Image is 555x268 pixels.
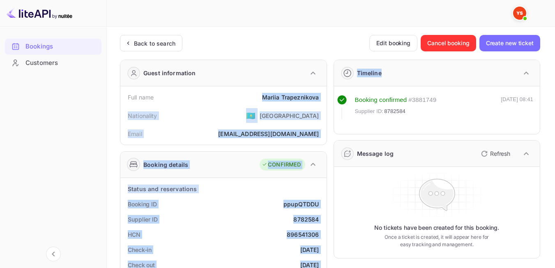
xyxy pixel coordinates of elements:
span: Supplier ID: [355,107,384,116]
div: Bookings [25,42,97,51]
div: [DATE] [300,245,319,254]
button: Edit booking [369,35,417,51]
button: Cancel booking [421,35,476,51]
div: Bookings [5,39,101,55]
p: Once a ticket is created, it will appear here for easy tracking and management. [382,233,492,248]
div: Guest information [143,69,196,77]
div: Customers [25,58,97,68]
div: Booking details [143,160,188,169]
p: No tickets have been created for this booking. [374,224,499,232]
div: Customers [5,55,101,71]
p: Refresh [490,149,510,158]
div: Nationality [128,111,157,120]
span: United States [246,108,256,123]
div: Check-in [128,245,152,254]
button: Create new ticket [479,35,540,51]
button: Refresh [476,147,514,160]
div: [DATE] 08:41 [501,95,533,119]
div: 8782584 [293,215,319,224]
div: Booking confirmed [355,95,407,105]
button: Collapse navigation [46,247,61,261]
div: Booking ID [128,200,157,208]
div: Full name [128,93,154,102]
img: Yandex Support [513,7,526,20]
div: Timeline [357,69,382,77]
div: [EMAIL_ADDRESS][DOMAIN_NAME] [218,129,319,138]
div: Mariia Trapeznikova [262,93,319,102]
img: LiteAPI logo [7,7,72,20]
a: Customers [5,55,101,70]
div: Back to search [134,39,175,48]
div: CONFIRMED [262,161,301,169]
div: [GEOGRAPHIC_DATA] [260,111,319,120]
div: Status and reservations [128,185,197,193]
div: ppupQTDDU [283,200,319,208]
span: 8782584 [384,107,405,116]
div: Message log [357,149,394,158]
div: 896541306 [287,230,319,239]
div: Supplier ID [128,215,158,224]
div: HCN [128,230,140,239]
div: Email [128,129,142,138]
div: # 3881749 [408,95,436,105]
a: Bookings [5,39,101,54]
